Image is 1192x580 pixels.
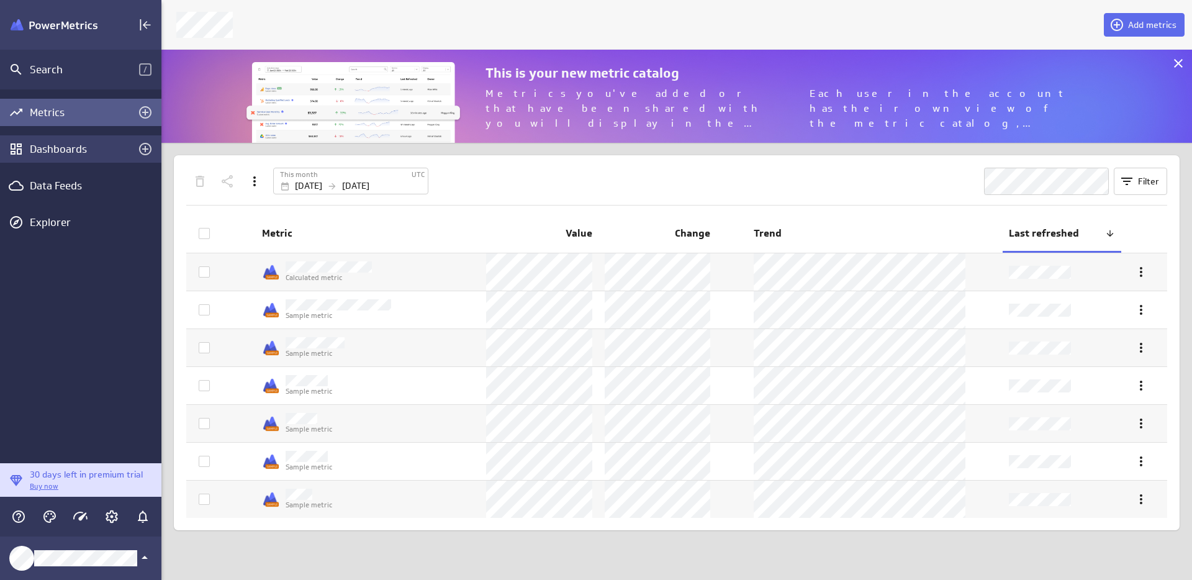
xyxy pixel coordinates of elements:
div: Share [217,171,238,192]
img: Klipfolio_Sample.png [262,263,279,281]
img: Klipfolio_Sample.png [262,301,279,319]
div: Explorer [30,215,158,229]
p: Sample metric [286,500,332,510]
div: Account and settings [101,506,122,527]
div: Sample metrics [262,377,279,394]
div: Sample metrics [262,415,279,432]
p: [DATE] [295,179,322,193]
div: Create a dashboard [135,138,156,160]
label: UTC [412,170,425,180]
div: Dashboards [30,142,132,156]
div: More actions [1131,489,1152,510]
p: This is your new metric catalog [485,65,1081,81]
img: Klipfolio_Sample.png [262,377,279,394]
div: This monthUTC[DATE][DATE] [273,168,428,194]
svg: Usage [73,509,88,524]
div: Sample metrics [262,263,279,281]
span: / [139,63,151,76]
p: Sample metric [286,310,391,321]
div: Sample metrics [262,339,279,356]
div: Notifications [132,506,153,527]
div: Delete [189,171,210,192]
div: Add metrics [135,102,156,123]
div: Sample metrics [262,453,279,470]
div: Data Feeds [30,179,132,193]
div: Metrics [30,106,132,119]
button: Filter [1114,168,1167,195]
img: Klipfolio_Sample.png [262,491,279,508]
p: Sample metric [286,462,332,473]
div: More actions [1131,375,1152,396]
div: Collapse [135,14,156,35]
div: Reverse sort direction [1105,229,1115,238]
img: metric-library-banner.png [245,62,462,158]
div: Help & PowerMetrics Assistant [8,506,29,527]
div: More actions [244,171,265,192]
div: Themes [39,506,60,527]
img: Klipfolio PowerMetrics Banner [11,19,97,31]
span: Filter [1138,176,1159,187]
p: [DATE] [342,179,369,193]
p: Buy now [30,481,143,492]
img: Klipfolio_Sample.png [262,415,279,432]
div: Sample metrics [262,491,279,508]
img: Klipfolio_Sample.png [262,453,279,470]
img: Klipfolio_Sample.png [262,339,279,356]
label: This month [280,170,318,180]
span: Value [566,227,592,240]
svg: Account and settings [104,509,119,524]
div: Aug 01 2025 to Aug 31 2025 UTC (GMT-0:00) [273,168,428,194]
div: More actions [1131,261,1152,283]
div: More actions [1131,337,1152,358]
span: Metric [262,227,474,240]
span: Add metrics [1128,19,1176,30]
div: More actions [1131,451,1152,472]
div: Sample metrics [262,301,279,319]
p: Sample metric [286,386,332,397]
p: Calculated metric [286,273,372,283]
p: 30 days left in premium trial [30,468,143,481]
div: More actions [1131,299,1152,320]
div: More actions [1131,413,1152,434]
span: Trend [754,227,782,240]
p: Each user in the account has their own view of the metric catalog, which may include metrics they... [810,86,1081,131]
div: Search [30,63,139,76]
svg: Themes [42,509,57,524]
button: Add metrics [1104,13,1185,37]
p: Metrics you've added or that have been shared with you will display in the catalog. If you just c... [485,86,790,131]
span: Change [675,227,710,240]
p: Sample metric [286,348,345,359]
p: Sample metric [286,424,332,435]
span: Last refreshed [1009,227,1105,240]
